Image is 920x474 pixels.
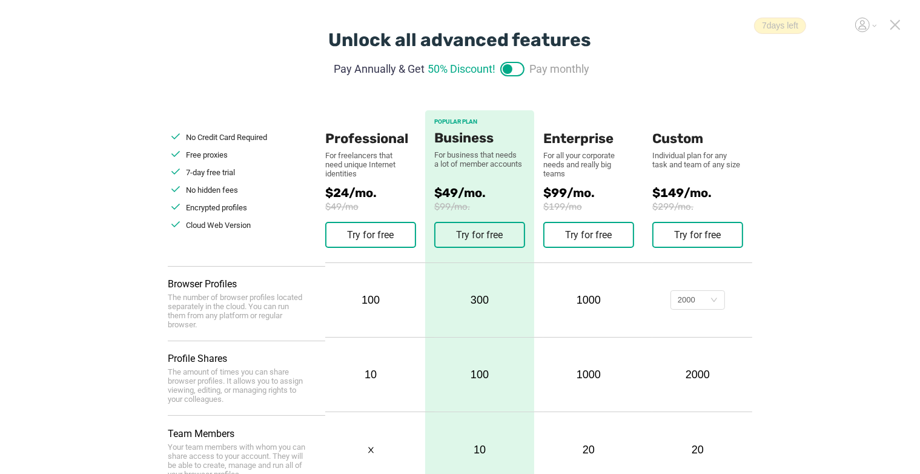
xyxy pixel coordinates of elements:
div: Browser Profiles [168,278,325,290]
span: No hidden fees [186,185,238,195]
div: Unlock all advanced features [329,29,592,51]
div: 20 [652,444,743,456]
div: For business that needs [434,150,525,159]
div: Individual plan for any task and team of any size [652,151,743,169]
span: Cloud Web Version [186,221,251,230]
div: Professional [325,110,416,147]
div: 1000 [543,369,634,381]
button: Try for free [543,222,634,248]
i: icon: close [367,446,375,454]
span: 50% Discount! [428,61,495,77]
div: Enterprise [543,110,634,147]
div: Profile Shares [168,353,325,364]
div: 100 [325,294,416,307]
span: Encrypted profiles [186,203,247,212]
span: Pay monthly [529,61,589,77]
span: $99/mo. [434,201,525,212]
span: $24/mo. [325,185,425,200]
div: Business [434,130,525,146]
button: Try for free [434,222,525,248]
div: 2000 [678,291,695,309]
span: $199/mo [543,201,652,212]
i: icon: down [710,296,718,305]
div: 10 [325,369,416,381]
span: Free proxies [186,150,228,159]
div: The amount of times you can share browser profiles. It allows you to assign viewing, editing, or ... [168,367,307,404]
div: POPULAR PLAN [434,118,525,125]
div: 100 [425,338,534,412]
div: For all your corporate needs and really big teams [543,151,634,178]
span: No Credit Card Required [186,133,267,142]
button: Try for free [325,222,416,248]
div: Custom [652,110,743,147]
div: a lot of member accounts [434,159,525,169]
span: $49/mo. [434,185,525,200]
span: $149/mo. [652,185,752,200]
div: 1000 [543,294,634,307]
div: For freelancers that need unique Internet identities [325,151,404,178]
span: 7-day free trial [186,168,235,177]
button: Try for free [652,222,743,248]
div: 300 [425,263,534,337]
div: The number of browser profiles located separately in the cloud. You can run them from any platfor... [168,293,307,329]
div: 20 [543,444,634,456]
span: Pay Annually & Get [334,61,425,77]
div: Team Members [168,428,325,439]
span: $99/mo. [543,185,652,200]
span: $49/mo [325,201,425,212]
span: 7 days left [754,18,806,34]
div: 2000 [652,369,743,381]
span: $299/mo. [652,201,752,212]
